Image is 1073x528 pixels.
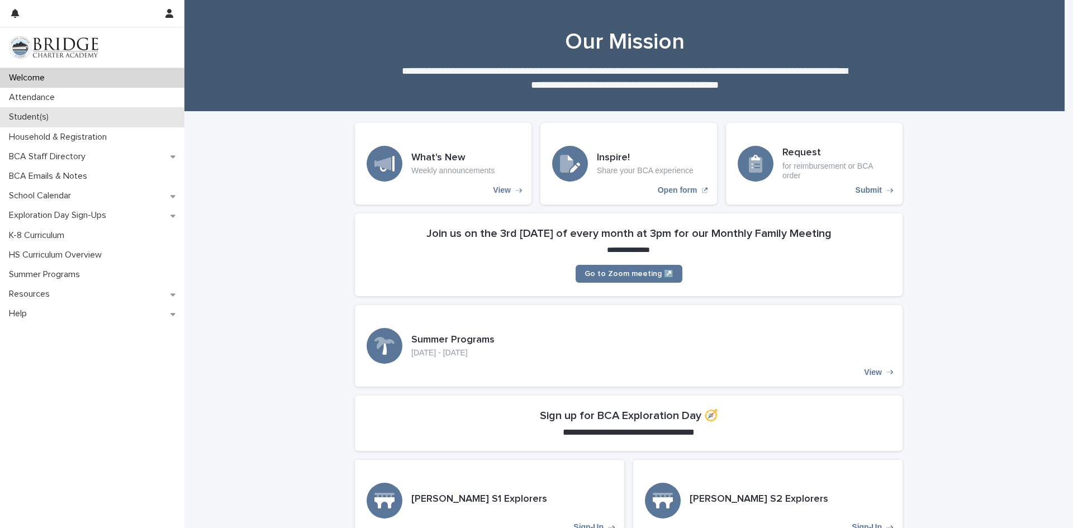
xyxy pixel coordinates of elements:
p: K-8 Curriculum [4,230,73,241]
h3: What's New [411,152,495,164]
p: Submit [856,185,882,195]
p: for reimbursement or BCA order [782,161,891,180]
p: BCA Staff Directory [4,151,94,162]
a: Go to Zoom meeting ↗️ [576,265,682,283]
a: Open form [540,123,717,204]
h3: Summer Programs [411,334,495,346]
p: Help [4,308,36,319]
p: Household & Registration [4,132,116,142]
p: [DATE] - [DATE] [411,348,495,358]
p: Welcome [4,73,54,83]
p: Exploration Day Sign-Ups [4,210,115,221]
p: Share your BCA experience [597,166,694,175]
p: Summer Programs [4,269,89,280]
h2: Sign up for BCA Exploration Day 🧭 [540,409,718,422]
p: BCA Emails & Notes [4,171,96,182]
p: Weekly announcements [411,166,495,175]
h1: Our Mission [351,28,899,55]
a: Submit [726,123,903,204]
img: V1C1m3IdTEidaUdm9Hs0 [9,36,98,59]
h3: Request [782,147,891,159]
h3: [PERSON_NAME] S1 Explorers [411,493,547,506]
a: View [355,305,903,387]
span: Go to Zoom meeting ↗️ [585,270,673,278]
p: HS Curriculum Overview [4,250,111,260]
p: Resources [4,289,59,299]
p: School Calendar [4,191,80,201]
h3: Inspire! [597,152,694,164]
h3: [PERSON_NAME] S2 Explorers [690,493,828,506]
p: Student(s) [4,112,58,122]
p: View [493,185,511,195]
p: View [864,368,882,377]
p: Open form [658,185,697,195]
p: Attendance [4,92,64,103]
a: View [355,123,531,204]
h2: Join us on the 3rd [DATE] of every month at 3pm for our Monthly Family Meeting [426,227,832,240]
